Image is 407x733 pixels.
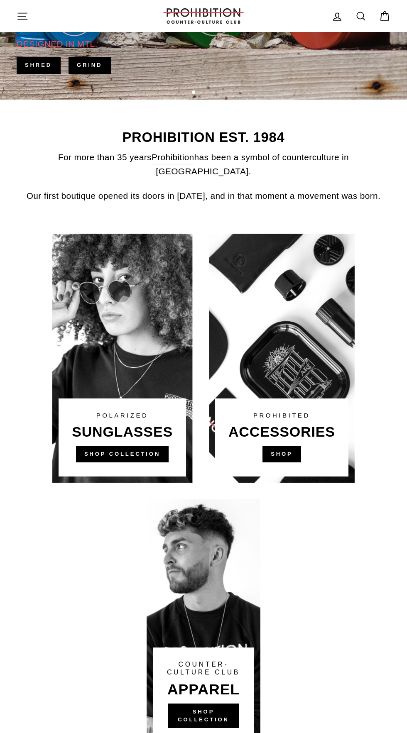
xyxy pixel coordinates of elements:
button: 4 [213,91,217,95]
a: Prohibition [152,150,194,164]
p: Our first boutique opened its doors in [DATE], and in that moment a movement was born. [17,189,390,203]
a: GRIND [69,57,110,73]
button: 3 [206,91,210,95]
button: 1 [192,90,196,95]
button: 2 [199,91,203,95]
h2: PROHIBITION EST. 1984 [17,131,390,144]
p: For more than 35 years has been a symbol of counterculture in [GEOGRAPHIC_DATA]. [17,150,390,178]
a: SHRED [17,57,60,73]
img: PROHIBITION COUNTER-CULTURE CLUB [162,8,245,24]
div: DESIGNED IN MTL. [17,37,98,51]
